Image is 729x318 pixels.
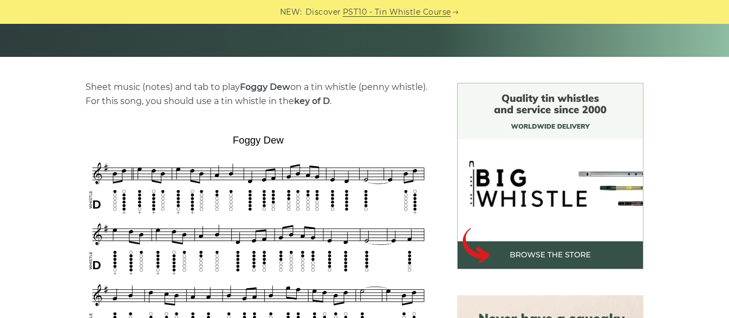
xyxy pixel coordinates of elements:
a: PST10 - Tin Whistle Course [343,6,451,18]
span: NEW: [280,6,302,18]
p: Sheet music (notes) and tab to play on a tin whistle (penny whistle). For this song, you should u... [86,80,431,108]
span: Discover [305,6,341,18]
img: BigWhistle Tin Whistle Store [457,83,643,269]
strong: key of D [294,96,330,106]
strong: Foggy Dew [240,82,290,92]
